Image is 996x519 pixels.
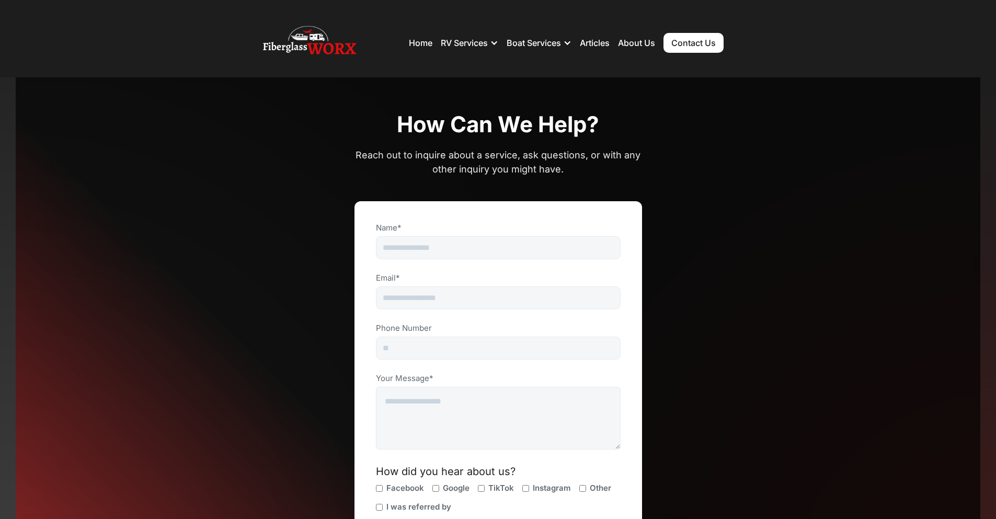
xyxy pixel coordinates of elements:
span: I was referred by [386,502,451,512]
input: TikTok [478,485,485,492]
input: Instagram [522,485,529,492]
div: RV Services [441,27,498,59]
a: Contact Us [663,33,724,53]
div: Boat Services [507,27,571,59]
h1: How can we help? [397,111,599,139]
a: About Us [618,38,655,48]
p: Reach out to inquire about a service, ask questions, or with any other inquiry you might have. [354,148,642,176]
label: Name* [376,223,621,233]
div: How did you hear about us? [376,466,621,477]
a: Articles [580,38,610,48]
div: RV Services [441,38,488,48]
label: Phone Number [376,323,621,333]
div: Boat Services [507,38,561,48]
input: I was referred by [376,504,383,511]
span: Google [443,483,470,493]
input: Google [432,485,439,492]
input: Facebook [376,485,383,492]
span: Facebook [386,483,424,493]
span: Other [590,483,611,493]
input: Other [579,485,586,492]
label: Your Message* [376,373,621,384]
a: Home [409,38,432,48]
label: Email* [376,273,621,283]
span: TikTok [488,483,514,493]
span: Instagram [533,483,571,493]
